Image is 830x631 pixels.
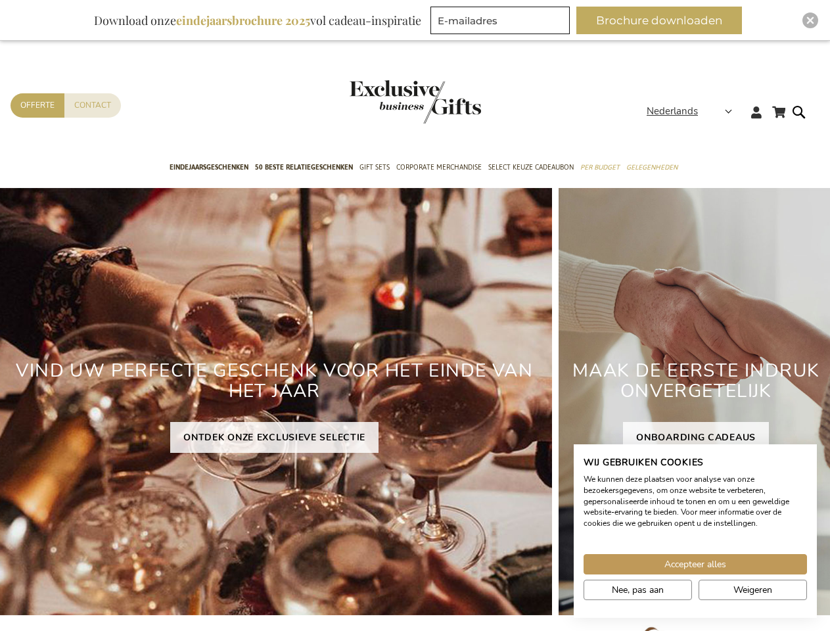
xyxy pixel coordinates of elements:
button: Alle cookies weigeren [699,580,807,600]
button: Accepteer alle cookies [584,554,807,574]
div: Nederlands [647,104,741,119]
span: Corporate Merchandise [396,160,482,174]
span: Nederlands [647,104,698,119]
span: Weigeren [733,583,772,597]
span: Nee, pas aan [612,583,664,597]
span: Gelegenheden [626,160,678,174]
a: Contact [64,93,121,118]
button: Pas cookie voorkeuren aan [584,580,692,600]
h2: Wij gebruiken cookies [584,457,807,469]
img: Exclusive Business gifts logo [350,80,481,124]
input: E-mailadres [430,7,570,34]
a: store logo [350,80,415,124]
span: Accepteer alles [664,557,726,571]
span: 50 beste relatiegeschenken [255,160,353,174]
span: Gift Sets [359,160,390,174]
p: We kunnen deze plaatsen voor analyse van onze bezoekersgegevens, om onze website te verbeteren, g... [584,474,807,529]
img: Close [806,16,814,24]
a: ONBOARDING CADEAUS [623,422,769,453]
a: ONTDEK ONZE EXCLUSIEVE SELECTIE [170,422,379,453]
form: marketing offers and promotions [430,7,574,38]
div: Download onze vol cadeau-inspiratie [88,7,427,34]
span: Per Budget [580,160,620,174]
span: Eindejaarsgeschenken [170,160,248,174]
a: Offerte [11,93,64,118]
b: eindejaarsbrochure 2025 [176,12,310,28]
div: Close [802,12,818,28]
button: Brochure downloaden [576,7,742,34]
span: Select Keuze Cadeaubon [488,160,574,174]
